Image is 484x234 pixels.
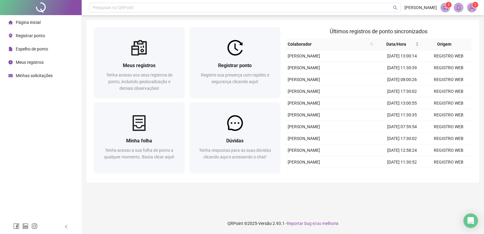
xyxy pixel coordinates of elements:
a: DúvidasTenha respostas para as suas dúvidas clicando aqui e acessando o chat! [190,102,281,173]
span: Reportar bug e/ou melhoria [287,221,338,226]
sup: Atualize o seu contato no menu Meus Dados [472,2,478,8]
td: REGISTRO WEB [425,86,472,97]
span: Registrar ponto [218,63,252,68]
a: Minha folhaTenha acesso a sua folha de ponto a qualquer momento. Basta clicar aqui! [94,102,185,173]
span: Meus registros [123,63,155,68]
td: [DATE] 11:30:39 [379,62,425,74]
span: linkedin [22,223,28,229]
span: Minhas solicitações [16,73,53,78]
td: [DATE] 17:30:02 [379,86,425,97]
sup: 1 [446,2,452,8]
td: [DATE] 08:00:26 [379,74,425,86]
a: Meus registrosTenha acesso aos seus registros de ponto, incluindo geolocalização e demais observa... [94,27,185,98]
td: REGISTRO WEB [425,50,472,62]
a: Registrar pontoRegistre sua presença com rapidez e segurança clicando aqui! [190,27,281,98]
span: [PERSON_NAME] [288,101,320,106]
span: search [393,5,397,10]
footer: QRPoint © 2025 - 2.93.1 - [82,213,484,234]
span: bell [456,5,461,10]
td: [DATE] 17:30:02 [379,133,425,145]
span: Tenha acesso a sua folha de ponto a qualquer momento. Basta clicar aqui! [104,148,174,159]
span: Tenha acesso aos seus registros de ponto, incluindo geolocalização e demais observações! [106,73,172,91]
span: [PERSON_NAME] [288,89,320,94]
span: [PERSON_NAME] [288,112,320,117]
td: [DATE] 11:30:35 [379,109,425,121]
td: REGISTRO WEB [425,97,472,109]
img: 1361 [467,3,476,12]
th: Data/Hora [376,38,421,50]
span: [PERSON_NAME] [288,54,320,58]
td: REGISTRO WEB [425,156,472,168]
span: Data/Hora [378,41,414,47]
span: instagram [31,223,38,229]
span: 1 [448,3,450,7]
span: 1 [474,3,476,7]
div: Open Intercom Messenger [463,213,478,228]
th: Origem [421,38,467,50]
td: REGISTRO WEB [425,133,472,145]
span: [PERSON_NAME] [288,124,320,129]
td: REGISTRO WEB [425,62,472,74]
span: Últimos registros de ponto sincronizados [330,28,427,34]
span: Versão [258,221,272,226]
span: Minha folha [126,138,152,144]
span: Meus registros [16,60,44,65]
span: Colaborador [288,41,368,47]
td: REGISTRO WEB [425,145,472,156]
td: [DATE] 07:59:54 [379,121,425,133]
span: home [8,20,13,24]
span: Tenha respostas para as suas dúvidas clicando aqui e acessando o chat! [199,148,271,159]
span: [PERSON_NAME] [288,160,320,164]
span: schedule [8,73,13,78]
span: notification [443,5,448,10]
td: REGISTRO WEB [425,168,472,180]
span: Registrar ponto [16,33,45,38]
span: [PERSON_NAME] [288,136,320,141]
span: search [370,42,374,46]
span: left [64,225,68,229]
span: environment [8,34,13,38]
span: Espelho de ponto [16,47,48,51]
span: Dúvidas [226,138,244,144]
td: [DATE] 08:06:33 [379,168,425,180]
span: file [8,47,13,51]
span: Página inicial [16,20,41,25]
span: [PERSON_NAME] [288,148,320,153]
span: Registre sua presença com rapidez e segurança clicando aqui! [201,73,269,84]
td: REGISTRO WEB [425,74,472,86]
span: facebook [13,223,19,229]
td: REGISTRO WEB [425,121,472,133]
span: search [369,40,375,49]
td: [DATE] 13:00:14 [379,50,425,62]
span: [PERSON_NAME] [288,65,320,70]
span: [PERSON_NAME] [404,4,437,11]
td: [DATE] 13:00:55 [379,97,425,109]
td: [DATE] 11:30:52 [379,156,425,168]
span: [PERSON_NAME] [288,77,320,82]
td: REGISTRO WEB [425,109,472,121]
span: clock-circle [8,60,13,64]
td: [DATE] 12:58:24 [379,145,425,156]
